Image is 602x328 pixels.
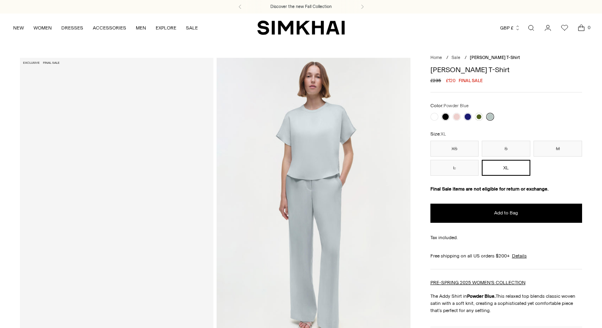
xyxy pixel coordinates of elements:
[441,132,446,137] span: XL
[93,19,126,37] a: ACCESSORIES
[585,24,592,31] span: 0
[430,102,469,110] label: Color:
[467,293,496,299] strong: Powder Blue.
[482,141,530,157] button: S
[430,66,582,73] h1: [PERSON_NAME] T-Shirt
[470,55,520,60] span: [PERSON_NAME] T-Shirt
[430,130,446,138] label: Size:
[512,252,527,259] a: Details
[446,77,455,84] span: £120
[13,19,24,37] a: NEW
[523,20,539,36] a: Open search modal
[186,19,198,37] a: SALE
[430,160,479,176] button: L
[430,280,526,285] a: PRE-SPRING 2025 WOMEN'S COLLECTION
[573,20,589,36] a: Open cart modal
[156,19,176,37] a: EXPLORE
[444,103,469,108] span: Powder Blue
[446,55,448,61] div: /
[534,141,582,157] button: M
[430,252,582,259] div: Free shipping on all US orders $200+
[540,20,556,36] a: Go to the account page
[430,77,441,84] s: £235
[430,141,479,157] button: XS
[430,55,442,60] a: Home
[557,20,573,36] a: Wishlist
[430,55,582,61] nav: breadcrumbs
[136,19,146,37] a: MEN
[257,20,345,35] a: SIMKHAI
[430,234,582,241] div: Tax included.
[494,210,518,216] span: Add to Bag
[33,19,52,37] a: WOMEN
[500,19,520,37] button: GBP £
[430,293,582,314] p: The Addy Shirt in This relaxed top blends classic woven satin with a soft knit, creating a sophis...
[482,160,530,176] button: XL
[430,204,582,223] button: Add to Bag
[430,186,549,192] strong: Final Sale items are not eligible for return or exchange.
[451,55,460,60] a: Sale
[61,19,83,37] a: DRESSES
[465,55,467,61] div: /
[270,4,332,10] a: Discover the new Fall Collection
